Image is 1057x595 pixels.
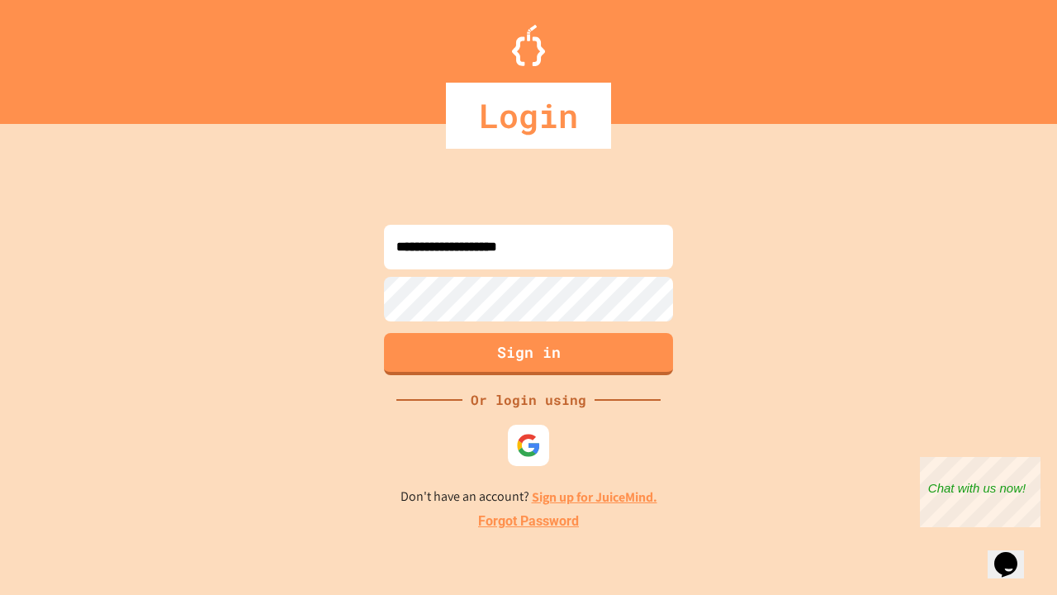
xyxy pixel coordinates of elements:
iframe: chat widget [988,529,1040,578]
button: Sign in [384,333,673,375]
a: Sign up for JuiceMind. [532,488,657,506]
div: Login [446,83,611,149]
a: Forgot Password [478,512,579,531]
img: google-icon.svg [516,433,541,458]
p: Don't have an account? [401,487,657,507]
iframe: chat widget [920,457,1040,527]
img: Logo.svg [512,25,545,66]
div: Or login using [462,390,595,410]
